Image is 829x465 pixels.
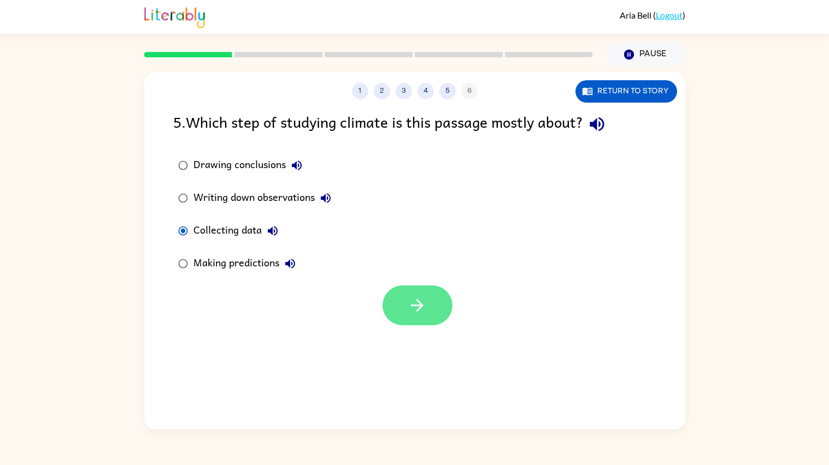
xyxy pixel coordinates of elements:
[262,220,284,242] button: Collecting data
[193,187,337,209] div: Writing down observations
[286,154,308,176] button: Drawing conclusions
[606,42,685,67] button: Pause
[575,80,677,103] button: Return to story
[418,83,434,99] button: 4
[279,253,301,275] button: Making predictions
[620,10,653,20] span: Aria Bell
[396,83,412,99] button: 3
[193,220,284,242] div: Collecting data
[439,83,456,99] button: 5
[656,10,683,20] a: Logout
[193,154,308,176] div: Drawing conclusions
[193,253,301,275] div: Making predictions
[374,83,390,99] button: 2
[315,187,337,209] button: Writing down observations
[352,83,368,99] button: 1
[144,4,205,28] img: Literably
[173,110,656,138] div: 5 . Which step of studying climate is this passage mostly about?
[620,10,685,20] div: ( )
